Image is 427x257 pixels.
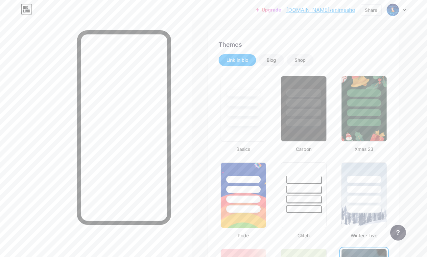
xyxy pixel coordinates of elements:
img: anime _shopazh [387,4,399,16]
div: Basics [219,146,268,152]
div: Shop [295,57,306,63]
div: Xmas 23 [339,146,389,152]
div: Blog [267,57,276,63]
div: Winter · Live [339,232,389,239]
div: Glitch [279,232,328,239]
div: Pride [219,232,268,239]
div: Share [365,7,377,13]
a: Upgrade [256,7,281,12]
div: Link in bio [226,57,248,63]
div: Carbon [279,146,328,152]
a: [DOMAIN_NAME]/animesho [286,6,355,14]
div: Themes [219,40,389,49]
